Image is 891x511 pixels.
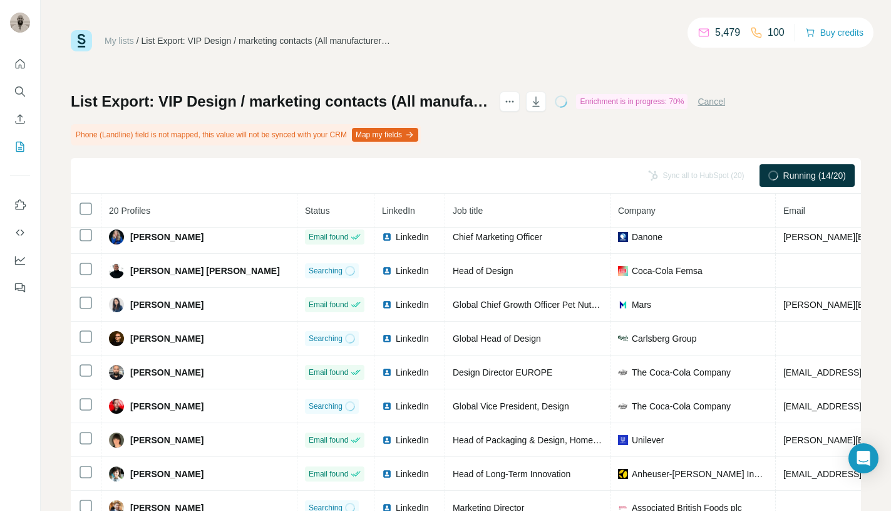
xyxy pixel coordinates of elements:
[130,468,203,480] span: [PERSON_NAME]
[309,231,348,243] span: Email found
[10,13,30,33] img: Avatar
[618,206,656,216] span: Company
[618,367,628,377] img: company-logo
[109,206,150,216] span: 20 Profiles
[10,194,30,216] button: Use Surfe on LinkedIn
[309,367,348,378] span: Email found
[632,434,664,446] span: Unilever
[10,108,30,130] button: Enrich CSV
[382,367,392,377] img: LinkedIn logo
[130,231,203,243] span: [PERSON_NAME]
[105,36,134,46] a: My lists
[130,400,203,413] span: [PERSON_NAME]
[848,443,878,473] div: Open Intercom Messenger
[453,334,541,344] span: Global Head of Design
[453,206,483,216] span: Job title
[71,124,421,145] div: Phone (Landline) field is not mapped, this value will not be synced with your CRM
[618,469,628,479] img: company-logo
[618,232,628,242] img: company-logo
[10,53,30,75] button: Quick start
[500,92,520,112] button: actions
[632,298,651,311] span: Mars
[632,265,703,277] span: Coca-Cola Femsa
[576,94,688,109] div: Enrichment is in progress: 70%
[130,298,203,311] span: [PERSON_NAME]
[10,135,30,158] button: My lists
[783,206,805,216] span: Email
[71,30,92,51] img: Surfe Logo
[136,34,139,47] li: /
[453,300,610,310] span: Global Chief Growth Officer Pet Nutrition
[309,401,342,412] span: Searching
[396,400,429,413] span: LinkedIn
[783,169,846,182] span: Running (14/20)
[10,277,30,299] button: Feedback
[453,266,513,276] span: Head of Design
[309,333,342,344] span: Searching
[352,128,418,142] button: Map my fields
[309,299,348,310] span: Email found
[305,206,330,216] span: Status
[10,80,30,103] button: Search
[382,232,392,242] img: LinkedIn logo
[618,401,628,411] img: company-logo
[109,466,124,482] img: Avatar
[142,34,392,47] div: List Export: VIP Design / marketing contacts (All manufacturers) - [DATE] 16:50
[396,366,429,379] span: LinkedIn
[382,469,392,479] img: LinkedIn logo
[382,266,392,276] img: LinkedIn logo
[109,399,124,414] img: Avatar
[453,435,610,445] span: Head of Packaging & Design, Homecare
[109,297,124,312] img: Avatar
[396,265,429,277] span: LinkedIn
[130,265,280,277] span: [PERSON_NAME] [PERSON_NAME]
[453,401,569,411] span: Global Vice President, Design
[632,231,662,243] span: Danone
[396,468,429,480] span: LinkedIn
[618,300,628,310] img: company-logo
[396,298,429,311] span: LinkedIn
[453,469,570,479] span: Head of Long-Term Innovation
[396,434,429,446] span: LinkedIn
[109,229,124,245] img: Avatar
[382,300,392,310] img: LinkedIn logo
[632,468,768,480] span: Anheuser-[PERSON_NAME] InBev
[632,332,697,345] span: Carlsberg Group
[309,265,342,277] span: Searching
[130,366,203,379] span: [PERSON_NAME]
[309,468,348,480] span: Email found
[109,263,124,278] img: Avatar
[453,367,553,377] span: Design Director EUROPE
[768,25,785,40] p: 100
[109,365,124,380] img: Avatar
[382,206,415,216] span: LinkedIn
[130,434,203,446] span: [PERSON_NAME]
[382,435,392,445] img: LinkedIn logo
[71,92,488,112] h1: List Export: VIP Design / marketing contacts (All manufacturers) - [DATE] 16:50
[309,435,348,446] span: Email found
[618,334,628,344] img: company-logo
[10,249,30,271] button: Dashboard
[805,24,863,41] button: Buy credits
[396,231,429,243] span: LinkedIn
[109,433,124,448] img: Avatar
[715,25,740,40] p: 5,479
[382,401,392,411] img: LinkedIn logo
[396,332,429,345] span: LinkedIn
[632,366,731,379] span: The Coca-Cola Company
[618,266,628,276] img: company-logo
[382,334,392,344] img: LinkedIn logo
[618,435,628,445] img: company-logo
[632,400,731,413] span: The Coca-Cola Company
[453,232,542,242] span: Chief Marketing Officer
[109,331,124,346] img: Avatar
[130,332,203,345] span: [PERSON_NAME]
[10,221,30,244] button: Use Surfe API
[698,95,725,108] button: Cancel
